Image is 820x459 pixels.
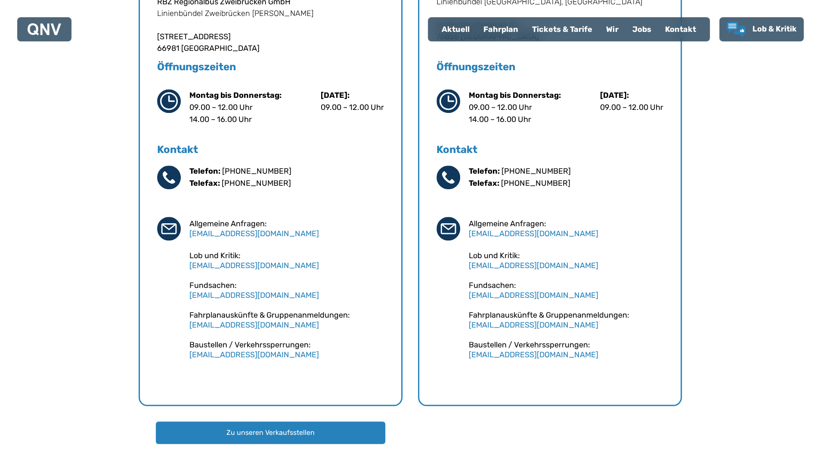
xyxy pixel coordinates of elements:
[222,178,291,188] a: [PHONE_NUMBER]
[469,89,561,101] p: Montag bis Donnerstag:
[157,143,384,156] h5: Kontakt
[436,143,663,156] h5: Kontakt
[157,31,384,54] p: [STREET_ADDRESS] 66981 [GEOGRAPHIC_DATA]
[189,178,220,188] b: Telefax:
[189,89,282,101] p: Montag bis Donnerstag:
[189,261,319,270] a: [EMAIL_ADDRESS][DOMAIN_NAME]
[189,251,384,270] div: Lob und Kritik:
[752,24,797,34] span: Lob & Kritik
[469,340,663,359] div: Baustellen / Verkehrssperrungen:
[189,219,384,238] div: Allgemeine Anfragen:
[222,166,291,176] a: [PHONE_NUMBER]
[501,178,570,188] a: [PHONE_NUMBER]
[156,422,385,444] button: Zu unseren Verkaufsstellen
[600,89,663,101] p: [DATE]:
[469,229,598,238] a: [EMAIL_ADDRESS][DOMAIN_NAME]
[189,340,384,359] div: Baustellen / Verkehrssperrungen:
[189,290,319,300] a: [EMAIL_ADDRESS][DOMAIN_NAME]
[436,60,663,74] h5: Öffnungszeiten
[189,350,319,359] a: [EMAIL_ADDRESS][DOMAIN_NAME]
[469,320,598,330] a: [EMAIL_ADDRESS][DOMAIN_NAME]
[435,18,477,41] a: Aktuell
[28,21,61,38] a: QNV Logo
[189,281,384,300] div: Fundsachen:
[189,310,384,330] div: Fahrplanauskünfte & Gruppenanmeldungen:
[469,219,663,238] div: Allgemeine Anfragen:
[726,22,797,37] a: Lob & Kritik
[189,166,220,176] b: Telefon:
[469,101,561,125] p: 09.00 – 12.00 Uhr 14.00 – 16.00 Uhr
[469,310,663,330] div: Fahrplanauskünfte & Gruppenanmeldungen:
[189,101,282,125] p: 09.00 – 12.00 Uhr 14.00 – 16.00 Uhr
[469,290,598,300] a: [EMAIL_ADDRESS][DOMAIN_NAME]
[321,101,384,113] p: 09.00 – 12.00 Uhr
[321,89,384,101] p: [DATE]:
[599,18,625,41] a: Wir
[189,320,319,330] a: [EMAIL_ADDRESS][DOMAIN_NAME]
[477,18,525,41] a: Fahrplan
[625,18,658,41] a: Jobs
[525,18,599,41] a: Tickets & Tarife
[658,18,703,41] a: Kontakt
[469,281,663,300] div: Fundsachen:
[501,166,571,176] a: [PHONE_NUMBER]
[469,178,499,188] b: Telefax:
[600,101,663,113] p: 09.00 – 12.00 Uhr
[157,60,384,74] h5: Öffnungszeiten
[469,166,500,176] b: Telefon:
[469,251,663,270] div: Lob und Kritik:
[469,350,598,359] a: [EMAIL_ADDRESS][DOMAIN_NAME]
[189,229,319,238] a: [EMAIL_ADDRESS][DOMAIN_NAME]
[469,261,598,270] a: [EMAIL_ADDRESS][DOMAIN_NAME]
[28,23,61,35] img: QNV Logo
[157,8,384,19] p: Linienbündel Zweibrücken [PERSON_NAME]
